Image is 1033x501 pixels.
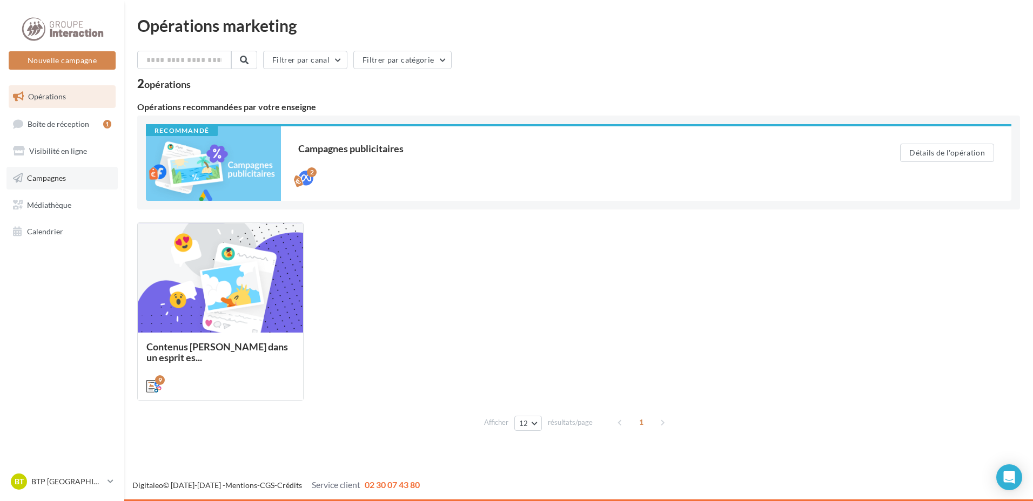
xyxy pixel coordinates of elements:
button: 12 [514,416,542,431]
span: Médiathèque [27,200,71,209]
a: BT BTP [GEOGRAPHIC_DATA] [9,471,116,492]
span: 02 30 07 43 80 [365,479,420,490]
a: Campagnes [6,167,118,189]
a: CGS [260,480,274,490]
a: Opérations [6,85,118,108]
span: Calendrier [27,227,63,236]
span: Opérations [28,92,66,101]
a: Mentions [225,480,257,490]
span: résultats/page [548,417,593,428]
button: Filtrer par catégorie [353,51,452,69]
button: Détails de l'opération [900,144,994,162]
span: 12 [519,419,528,428]
div: Recommandé [146,126,218,136]
span: Afficher [484,417,508,428]
button: Filtrer par canal [263,51,347,69]
span: 1 [633,414,650,431]
span: Campagnes [27,173,66,182]
button: Nouvelle campagne [9,51,116,70]
span: Visibilité en ligne [29,146,87,155]
div: 2 [307,167,317,177]
a: Médiathèque [6,194,118,216]
span: Contenus [PERSON_NAME] dans un esprit es... [146,341,288,363]
span: Boîte de réception [28,119,89,128]
a: Digitaleo [132,480,163,490]
div: Campagnes publicitaires [298,144,857,153]
div: Opérations recommandées par votre enseigne [137,103,1020,111]
div: Open Intercom Messenger [996,464,1022,490]
a: Boîte de réception1 [6,112,118,136]
div: 2 [137,78,191,90]
div: 9 [155,375,165,385]
div: opérations [144,79,191,89]
span: Service client [312,479,360,490]
span: © [DATE]-[DATE] - - - [132,480,420,490]
a: Crédits [277,480,302,490]
a: Visibilité en ligne [6,140,118,163]
div: Opérations marketing [137,17,1020,33]
div: 1 [103,120,111,128]
p: BTP [GEOGRAPHIC_DATA] [31,476,103,487]
a: Calendrier [6,220,118,243]
span: BT [15,476,24,487]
